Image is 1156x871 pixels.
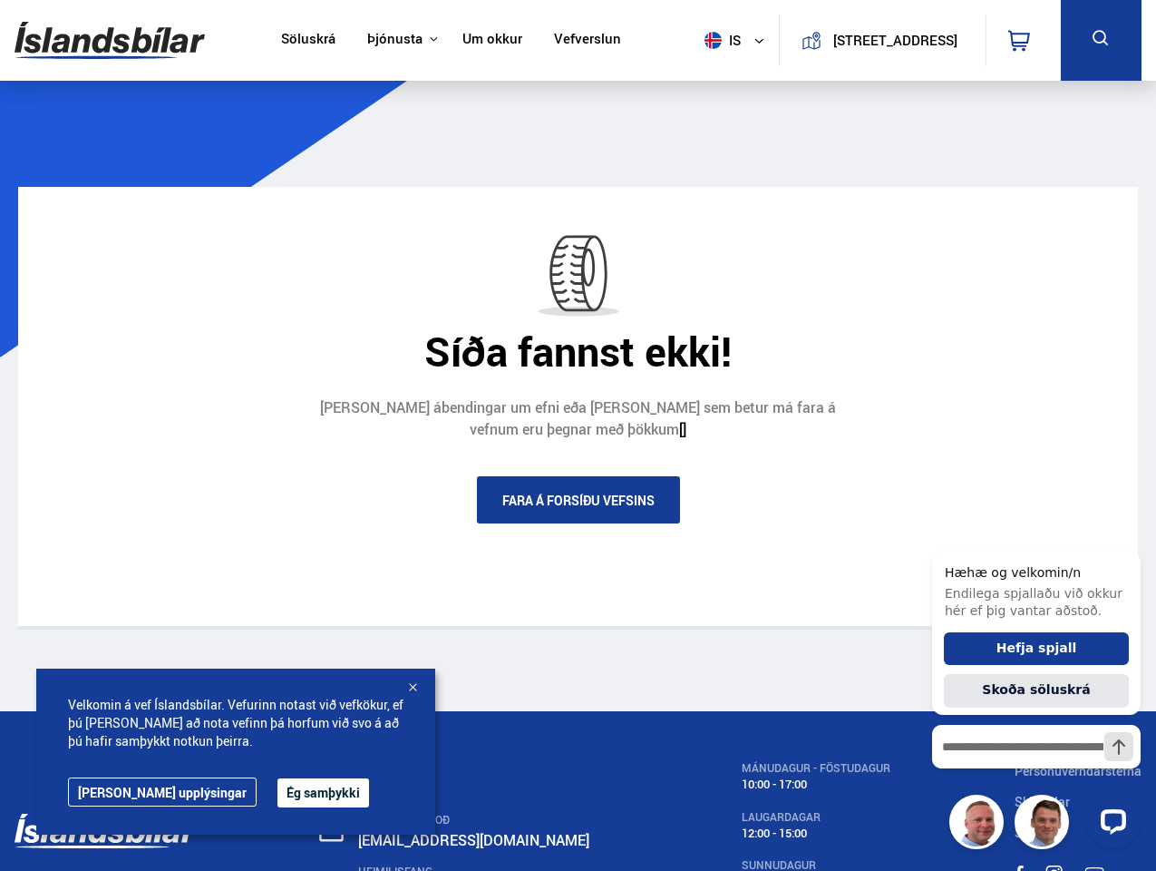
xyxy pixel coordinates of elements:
[367,31,423,48] button: Þjónusta
[742,778,890,791] div: 10:00 - 17:00
[32,328,1124,375] div: Síða fannst ekki!
[697,14,779,67] button: is
[277,778,369,807] button: Ég samþykki
[790,15,975,66] a: [STREET_ADDRESS]
[15,11,205,70] img: G0Ugv5HjCgRt.svg
[358,814,618,827] div: SENDA SKILABOÐ
[697,32,743,49] span: is
[358,830,589,850] a: [EMAIL_ADDRESS][DOMAIN_NAME]
[68,778,257,807] a: [PERSON_NAME] upplýsingar
[554,31,621,50] a: Vefverslun
[918,518,1148,863] iframe: LiveChat chat widget
[679,419,686,439] a: []
[68,696,403,750] span: Velkomin á vef Íslandsbílar. Vefurinn notast við vefkökur, ef þú [PERSON_NAME] að nota vefinn þá ...
[306,397,850,440] div: [PERSON_NAME] ábendingar um efni eða [PERSON_NAME] sem betur má fara á vefnum eru þegnar með þökkum
[358,762,618,775] div: SÍMI
[742,811,890,824] div: LAUGARDAGAR
[281,31,335,50] a: Söluskrá
[704,32,722,49] img: svg+xml;base64,PHN2ZyB4bWxucz0iaHR0cDovL3d3dy53My5vcmcvMjAwMC9zdmciIHdpZHRoPSI1MTIiIGhlaWdodD0iNT...
[829,33,962,48] button: [STREET_ADDRESS]
[742,827,890,840] div: 12:00 - 15:00
[477,476,680,524] a: Fara á forsíðu vefsins
[462,31,522,50] a: Um okkur
[742,762,890,775] div: MÁNUDAGUR - FÖSTUDAGUR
